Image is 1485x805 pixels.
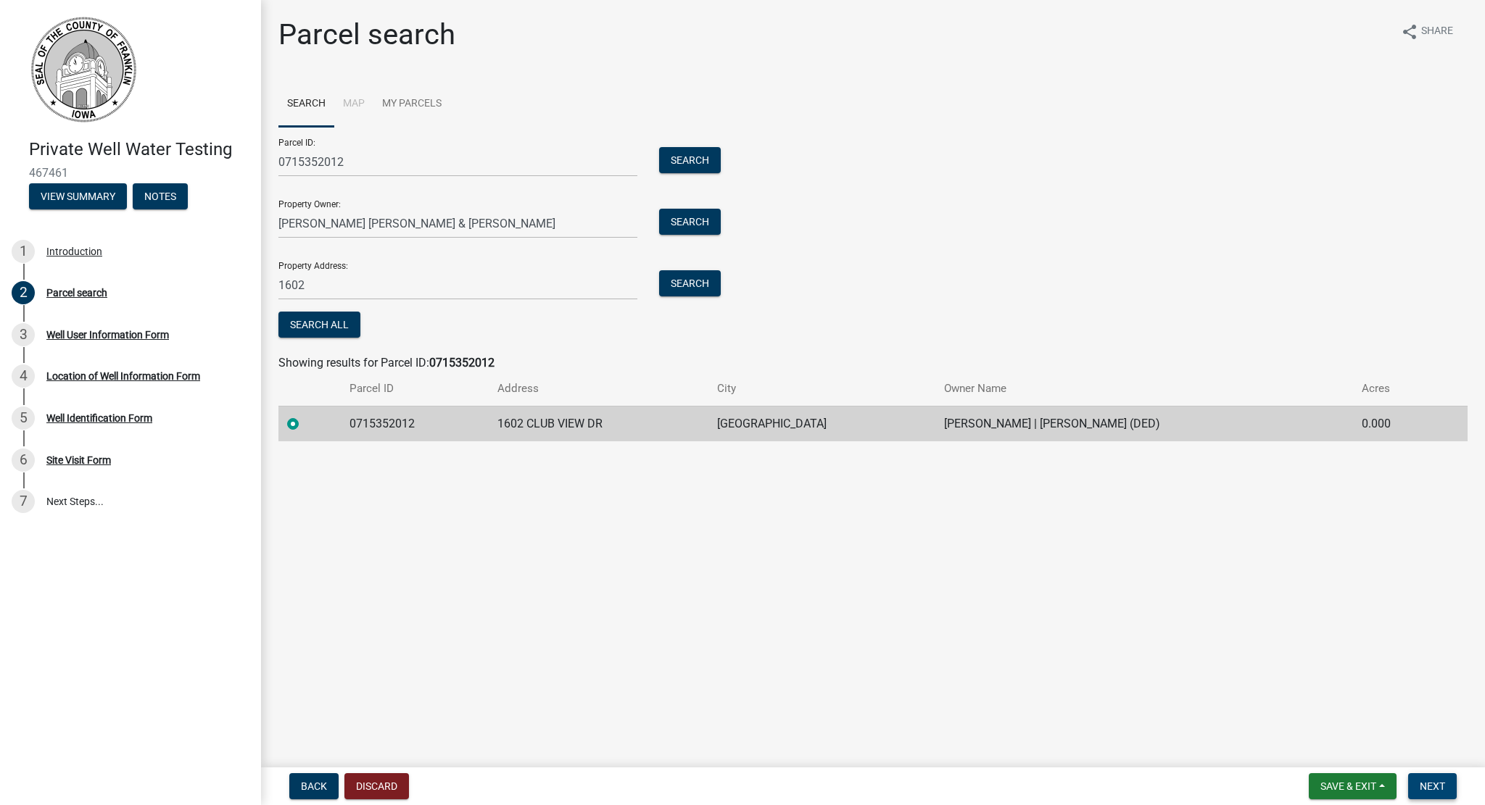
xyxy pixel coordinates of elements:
button: Search [659,209,721,235]
th: City [708,372,935,406]
td: 0.000 [1353,406,1436,441]
th: Acres [1353,372,1436,406]
div: Location of Well Information Form [46,371,200,381]
span: 467461 [29,166,232,180]
h4: Private Well Water Testing [29,139,249,160]
td: 1602 CLUB VIEW DR [489,406,708,441]
i: share [1401,23,1418,41]
button: shareShare [1389,17,1465,46]
div: Introduction [46,246,102,256]
button: Notes [133,183,188,209]
button: View Summary [29,183,127,209]
div: 4 [12,364,35,388]
h1: Parcel search [278,17,455,52]
td: [GEOGRAPHIC_DATA] [708,406,935,441]
div: Site Visit Form [46,455,111,465]
div: Parcel search [46,288,107,298]
div: 5 [12,406,35,430]
div: Well Identification Form [46,413,152,423]
button: Next [1408,773,1457,799]
div: Showing results for Parcel ID: [278,354,1468,372]
span: Share [1421,23,1453,41]
a: My Parcels [373,81,450,128]
div: 6 [12,449,35,472]
button: Save & Exit [1309,773,1397,799]
div: 3 [12,323,35,346]
span: Back [301,780,327,792]
button: Search All [278,312,360,338]
wm-modal-confirm: Notes [133,191,188,203]
div: 1 [12,240,35,263]
a: Search [278,81,334,128]
button: Back [289,773,339,799]
div: Well User Information Form [46,330,169,340]
td: [PERSON_NAME] | [PERSON_NAME] (DED) [935,406,1354,441]
div: 7 [12,490,35,513]
div: 2 [12,281,35,304]
button: Discard [344,773,409,799]
wm-modal-confirm: Summary [29,191,127,203]
img: Franklin County, Iowa [29,15,138,124]
strong: 0715352012 [429,356,495,370]
span: Next [1420,780,1445,792]
button: Search [659,270,721,296]
th: Owner Name [935,372,1354,406]
button: Search [659,147,721,173]
th: Address [489,372,708,406]
span: Save & Exit [1320,780,1376,792]
td: 0715352012 [341,406,489,441]
th: Parcel ID [341,372,489,406]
